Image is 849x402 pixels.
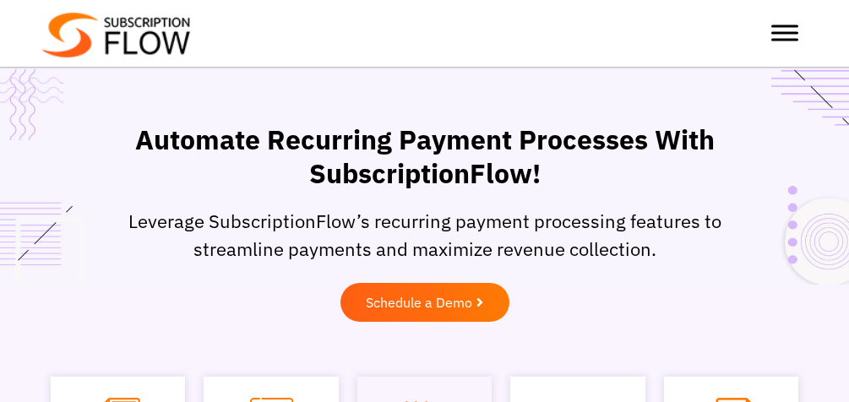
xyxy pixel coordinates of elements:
a: Schedule a Demo [340,283,509,322]
img: Subscriptionflow [42,13,190,57]
span: Schedule a Demo [366,296,472,309]
button: Toggle Menu [771,25,798,41]
p: Leverage SubscriptionFlow’s recurring payment processing features to streamline payments and maxi... [117,207,733,263]
h1: Automate Recurring Payment Processes With SubscriptionFlow! [74,122,776,190]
